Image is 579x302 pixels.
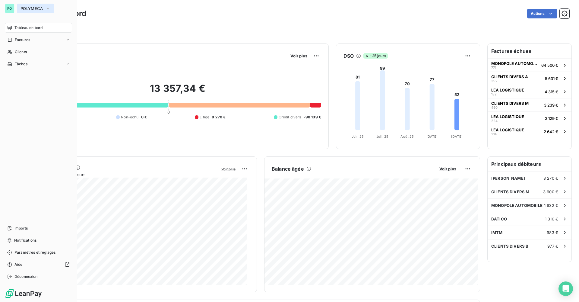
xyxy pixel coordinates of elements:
[376,134,388,139] tspan: Juil. 25
[352,134,364,139] tspan: Juin 25
[15,61,27,67] span: Tâches
[34,82,321,101] h2: 13 357,34 €
[491,176,525,181] span: [PERSON_NAME]
[527,9,557,18] button: Actions
[304,114,321,120] span: -98 139 €
[491,114,524,119] span: LEA LOGISTIQUE
[289,53,309,59] button: Voir plus
[451,134,463,139] tspan: [DATE]
[491,74,528,79] span: CLIENTS DIVERS A
[438,166,458,172] button: Voir plus
[14,25,43,31] span: Tableau de bord
[488,44,571,58] h6: Factures échues
[14,274,38,279] span: Déconnexion
[220,166,237,172] button: Voir plus
[488,85,571,98] button: LEA LOGISTIQUE1324 315 €
[547,230,558,235] span: 983 €
[491,127,524,132] span: LEA LOGISTIQUE
[545,76,558,81] span: 5 631 €
[15,49,27,55] span: Clients
[167,110,170,114] span: 0
[363,53,388,59] span: -25 jours
[545,116,558,121] span: 3 129 €
[400,134,414,139] tspan: Août 25
[544,203,558,208] span: 1 632 €
[491,189,529,194] span: CLIENTS DIVERS M
[491,88,524,92] span: LEA LOGISTIQUE
[21,6,43,11] span: POLYMECA
[290,53,307,58] span: Voir plus
[15,37,30,43] span: Factures
[491,79,498,83] span: 292
[544,103,558,108] span: 3 239 €
[491,61,539,66] span: MONOPOLE AUTOMOBILE
[272,165,304,172] h6: Balance âgée
[488,58,571,72] button: MONOPOLE AUTOMOBILE77164 500 €
[545,89,558,94] span: 4 315 €
[491,66,496,69] span: 771
[14,238,36,243] span: Notifications
[343,52,354,59] h6: DSO
[14,226,28,231] span: Imports
[543,176,558,181] span: 8 270 €
[491,244,528,249] span: CLIENTS DIVERS B
[491,132,497,136] span: 214
[200,114,209,120] span: Litige
[5,289,42,298] img: Logo LeanPay
[488,111,571,125] button: LEA LOGISTIQUE2243 129 €
[488,98,571,111] button: CLIENTS DIVERS M4903 239 €
[34,171,217,178] span: Chiffre d'affaires mensuel
[488,72,571,85] button: CLIENTS DIVERS A2925 631 €
[547,244,558,249] span: 977 €
[491,217,507,221] span: BATICO
[426,134,438,139] tspan: [DATE]
[488,157,571,171] h6: Principaux débiteurs
[141,114,147,120] span: 0 €
[491,119,498,123] span: 224
[14,250,55,255] span: Paramètres et réglages
[5,4,14,13] div: PO
[491,101,529,106] span: CLIENTS DIVERS M
[491,230,503,235] span: IMTM
[221,167,236,171] span: Voir plus
[543,189,558,194] span: 3 600 €
[14,262,23,267] span: Aide
[121,114,138,120] span: Non-échu
[558,281,573,296] div: Open Intercom Messenger
[541,63,558,68] span: 64 500 €
[279,114,301,120] span: Crédit divers
[491,92,497,96] span: 132
[491,106,498,109] span: 490
[488,125,571,138] button: LEA LOGISTIQUE2142 642 €
[544,129,558,134] span: 2 642 €
[439,166,456,171] span: Voir plus
[212,114,226,120] span: 8 270 €
[5,260,72,269] a: Aide
[491,203,543,208] span: MONOPOLE AUTOMOBILE
[545,217,558,221] span: 1 310 €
